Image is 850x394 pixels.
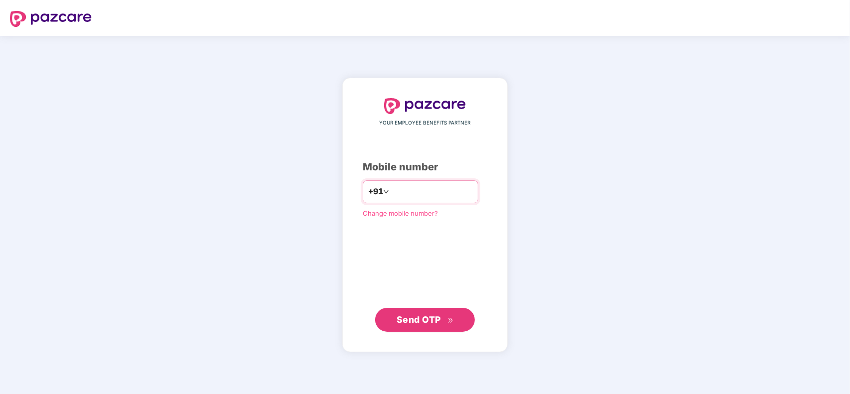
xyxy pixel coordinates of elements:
span: double-right [447,317,454,324]
img: logo [384,98,466,114]
a: Change mobile number? [363,209,438,217]
div: Mobile number [363,159,487,175]
span: Send OTP [397,314,441,325]
button: Send OTPdouble-right [375,308,475,332]
span: YOUR EMPLOYEE BENEFITS PARTNER [380,119,471,127]
img: logo [10,11,92,27]
span: +91 [368,185,383,198]
span: down [383,189,389,195]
